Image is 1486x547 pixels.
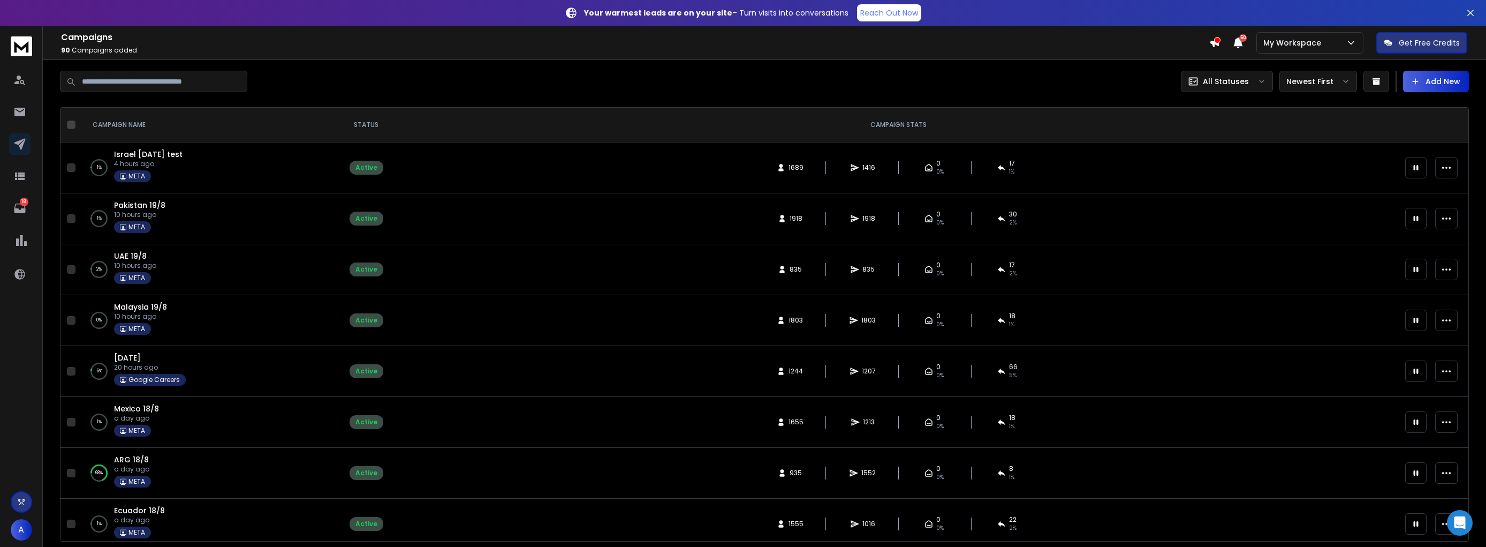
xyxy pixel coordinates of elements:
[355,469,377,477] div: Active
[789,418,803,426] span: 1655
[114,200,165,211] a: Pakistan 19/8
[790,265,802,274] span: 835
[1009,414,1015,422] span: 18
[584,8,732,18] strong: Your warmest leads are on your site
[936,320,944,329] span: 0%
[936,363,941,371] span: 0
[862,214,875,223] span: 1918
[936,219,944,227] span: 0%
[936,159,941,168] span: 0
[114,211,165,219] p: 10 hours ago
[789,163,803,172] span: 1689
[1279,71,1357,92] button: Newest First
[96,366,102,377] p: 5 %
[936,515,941,524] span: 0
[97,417,102,428] p: 1 %
[790,214,802,223] span: 1918
[114,363,186,372] p: 20 hours ago
[355,163,377,172] div: Active
[61,46,70,55] span: 90
[861,316,876,325] span: 1803
[114,261,156,270] p: 10 hours ago
[1009,320,1014,329] span: 1 %
[355,367,377,376] div: Active
[1376,32,1467,54] button: Get Free Credits
[398,108,1399,143] th: CAMPAIGN STATS
[1009,524,1017,533] span: 2 %
[1009,371,1017,380] span: 5 %
[862,163,875,172] span: 1416
[128,325,145,333] p: META
[1009,515,1017,524] span: 22
[128,477,145,486] p: META
[936,422,944,431] span: 0%
[936,464,941,473] span: 0
[1263,38,1325,48] p: My Workspace
[936,414,941,422] span: 0
[857,4,921,21] a: Reach Out Now
[80,346,334,397] td: 5%[DATE]20 hours agoGoogle Careers
[61,46,1209,55] p: Campaigns added
[1009,464,1013,473] span: 8
[1009,159,1015,168] span: 17
[1009,312,1015,320] span: 18
[114,149,183,160] a: Israel [DATE] test
[11,519,32,541] button: A
[80,244,334,295] td: 2%UAE 19/810 hours agoMETA
[80,108,334,143] th: CAMPAIGN NAME
[1009,210,1017,219] span: 30
[789,520,803,528] span: 1555
[97,162,102,173] p: 1 %
[128,274,145,282] p: META
[1009,269,1017,278] span: 2 %
[128,172,145,181] p: META
[1009,363,1018,371] span: 66
[1009,473,1014,482] span: 1 %
[80,448,334,499] td: 68%ARG 18/8a day agoMETA
[936,269,944,278] span: 0%
[936,524,944,533] span: 0%
[11,36,32,56] img: logo
[97,519,102,529] p: 1 %
[355,520,377,528] div: Active
[860,8,918,18] p: Reach Out Now
[936,261,941,269] span: 0
[790,469,802,477] span: 935
[789,316,803,325] span: 1803
[114,251,147,261] span: UAE 19/8
[114,353,141,363] a: [DATE]
[936,168,944,176] span: 0%
[80,143,334,193] td: 1%Israel [DATE] test4 hours agoMETA
[96,264,102,275] p: 2 %
[128,426,145,435] p: META
[128,528,145,537] p: META
[80,397,334,448] td: 1%Mexico 18/8a day agoMETA
[114,403,159,414] a: Mexico 18/8
[936,371,944,380] span: 0%
[862,367,876,376] span: 1207
[114,516,165,524] p: a day ago
[334,108,398,143] th: STATUS
[20,198,28,206] p: 18
[936,312,941,320] span: 0
[61,31,1209,44] h1: Campaigns
[936,210,941,219] span: 0
[1399,38,1460,48] p: Get Free Credits
[1009,168,1014,176] span: 1 %
[114,454,149,465] a: ARG 18/8
[97,213,102,224] p: 1 %
[1403,71,1469,92] button: Add New
[114,505,165,516] a: Ecuador 18/8
[861,469,876,477] span: 1552
[1009,261,1015,269] span: 17
[80,193,334,244] td: 1%Pakistan 19/810 hours agoMETA
[96,315,102,326] p: 0 %
[1447,510,1473,536] div: Open Intercom Messenger
[584,8,848,18] p: – Turn visits into conversations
